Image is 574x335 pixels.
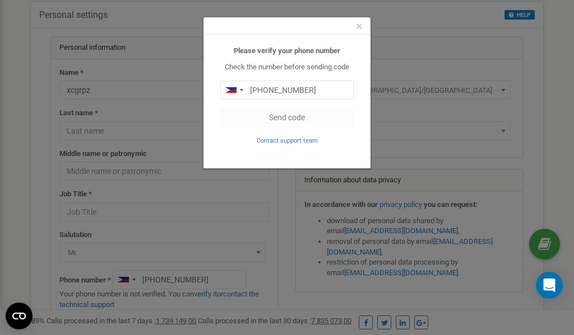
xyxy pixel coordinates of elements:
b: Please verify your phone number [234,46,340,55]
div: Open Intercom Messenger [536,272,563,299]
input: 0905 123 4567 [220,81,354,100]
button: Open CMP widget [6,303,33,329]
span: × [356,20,362,33]
button: Send code [220,108,354,127]
div: Telephone country code [221,81,247,99]
button: Close [356,21,362,32]
a: Contact support team [257,136,318,144]
p: Check the number before sending code [220,62,354,73]
small: Contact support team [257,137,318,144]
